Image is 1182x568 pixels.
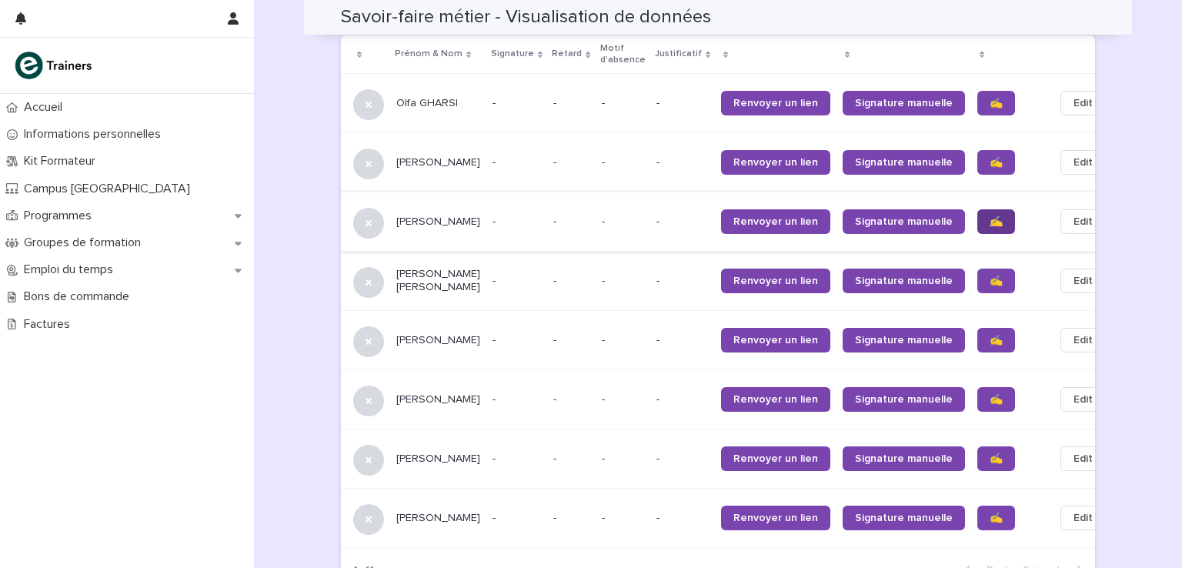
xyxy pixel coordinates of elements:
p: - [602,97,644,110]
p: Factures [18,317,82,332]
p: - [492,275,541,288]
a: Renvoyer un lien [721,269,830,293]
p: - [553,94,559,110]
tr: [PERSON_NAME]--- --Renvoyer un lienSignature manuelle✍️Edit [341,369,1130,429]
span: Renvoyer un lien [733,98,818,109]
a: ✍️ [977,150,1015,175]
p: - [602,512,644,525]
span: Edit [1073,155,1093,170]
p: Prénom & Nom [395,45,462,62]
span: Renvoyer un lien [733,335,818,346]
span: ✍️ [990,394,1003,405]
p: - [553,331,559,347]
span: Edit [1073,510,1093,526]
a: Signature manuelle [843,328,965,352]
span: Edit [1073,332,1093,348]
img: K0CqGN7SDeD6s4JG8KQk [12,50,97,81]
p: Bons de commande [18,289,142,304]
button: Edit [1060,150,1106,175]
p: [PERSON_NAME] [396,453,480,466]
span: Renvoyer un lien [733,513,818,523]
p: - [492,216,541,229]
p: - [602,275,644,288]
span: ✍️ [990,216,1003,227]
p: [PERSON_NAME] [PERSON_NAME] [396,268,480,294]
p: [PERSON_NAME] [396,156,480,169]
p: - [492,334,541,347]
p: - [602,216,644,229]
a: ✍️ [977,387,1015,412]
p: Olfa GHARSI [396,97,480,110]
tr: [PERSON_NAME]--- --Renvoyer un lienSignature manuelle✍️Edit [341,429,1130,488]
button: Edit [1060,446,1106,471]
p: Emploi du temps [18,262,125,277]
a: Signature manuelle [843,446,965,471]
p: Motif d'absence [600,40,646,68]
a: Renvoyer un lien [721,387,830,412]
button: Edit [1060,209,1106,234]
tr: [PERSON_NAME]--- --Renvoyer un lienSignature manuelle✍️Edit [341,192,1130,251]
h2: Savoir-faire métier - Visualisation de données [341,6,711,28]
p: - [602,156,644,169]
span: Signature manuelle [855,513,953,523]
p: - [553,272,559,288]
span: Signature manuelle [855,276,953,286]
a: ✍️ [977,269,1015,293]
button: Edit [1060,91,1106,115]
p: - [656,393,709,406]
p: - [553,449,559,466]
a: Renvoyer un lien [721,446,830,471]
p: - [656,97,709,110]
span: ✍️ [990,98,1003,109]
p: - [602,334,644,347]
span: Signature manuelle [855,216,953,227]
p: - [656,216,709,229]
button: Edit [1060,269,1106,293]
p: - [553,212,559,229]
span: Renvoyer un lien [733,394,818,405]
a: Renvoyer un lien [721,328,830,352]
span: ✍️ [990,453,1003,464]
span: ✍️ [990,335,1003,346]
a: Signature manuelle [843,209,965,234]
p: - [492,453,541,466]
p: Retard [552,45,582,62]
p: Informations personnelles [18,127,173,142]
p: - [602,453,644,466]
a: Renvoyer un lien [721,150,830,175]
a: Renvoyer un lien [721,506,830,530]
span: Renvoyer un lien [733,453,818,464]
span: Signature manuelle [855,157,953,168]
a: Renvoyer un lien [721,209,830,234]
tr: Olfa GHARSI--- --Renvoyer un lienSignature manuelle✍️Edit [341,73,1130,132]
span: Edit [1073,451,1093,466]
p: Justificatif [655,45,702,62]
p: Accueil [18,100,75,115]
p: - [492,97,541,110]
p: Programmes [18,209,104,223]
p: - [553,509,559,525]
p: Kit Formateur [18,154,108,169]
button: Edit [1060,328,1106,352]
p: Groupes de formation [18,236,153,250]
a: Signature manuelle [843,91,965,115]
button: Edit [1060,387,1106,412]
a: Renvoyer un lien [721,91,830,115]
span: Signature manuelle [855,335,953,346]
p: - [492,393,541,406]
tr: [PERSON_NAME]--- --Renvoyer un lienSignature manuelle✍️Edit [341,310,1130,369]
p: - [656,453,709,466]
p: - [656,275,709,288]
p: - [656,512,709,525]
span: Signature manuelle [855,453,953,464]
p: - [656,334,709,347]
a: ✍️ [977,506,1015,530]
span: Edit [1073,214,1093,229]
a: ✍️ [977,446,1015,471]
span: ✍️ [990,157,1003,168]
p: [PERSON_NAME] [396,334,480,347]
tr: [PERSON_NAME] [PERSON_NAME]--- --Renvoyer un lienSignature manuelle✍️Edit [341,251,1130,310]
a: Signature manuelle [843,506,965,530]
span: ✍️ [990,513,1003,523]
p: - [656,156,709,169]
